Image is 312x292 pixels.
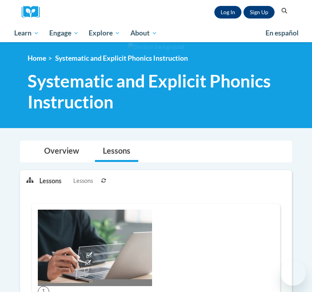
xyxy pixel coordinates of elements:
[128,43,184,51] img: Section background
[49,28,79,38] span: Engage
[260,25,304,41] a: En español
[214,6,241,19] a: Log In
[95,141,138,162] a: Lessons
[84,24,125,42] a: Explore
[38,210,152,286] img: Course Image
[39,177,61,185] p: Lessons
[55,54,188,62] span: Systematic and Explicit Phonics Instruction
[243,6,275,19] a: Register
[8,24,304,42] div: Main menu
[14,28,39,38] span: Learn
[266,29,299,37] span: En español
[130,28,157,38] span: About
[73,177,93,185] span: Lessons
[125,24,162,42] a: About
[22,6,45,18] a: Cox Campus
[9,24,44,42] a: Learn
[36,141,87,162] a: Overview
[28,54,46,62] a: Home
[44,24,84,42] a: Engage
[280,260,306,286] iframe: Button to launch messaging window
[89,28,120,38] span: Explore
[279,6,290,16] button: Search
[22,6,45,18] img: Logo brand
[28,71,299,112] span: Systematic and Explicit Phonics Instruction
